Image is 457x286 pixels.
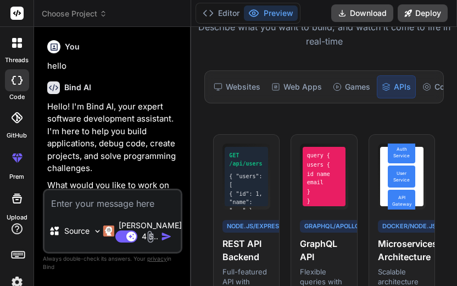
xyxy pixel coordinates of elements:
[388,166,415,188] div: User Service
[387,144,421,163] span: View Prompt
[222,237,270,263] h4: REST API Backend
[309,144,343,163] span: View Prompt
[300,220,364,233] div: GraphQL/Apollo
[9,92,25,102] label: code
[331,4,393,22] button: Download
[398,4,448,22] button: Deploy
[64,226,90,237] p: Source
[42,8,107,19] span: Choose Project
[147,255,167,262] span: privacy
[209,75,265,98] div: Websites
[229,172,264,189] div: { "users": [
[300,237,348,263] h4: GraphQL API
[222,220,287,233] div: Node.js/Express
[198,5,244,21] button: Editor
[144,230,157,243] img: attachment
[9,172,24,182] label: prem
[161,231,172,242] img: icon
[103,226,114,237] img: Claude 4 Sonnet
[377,75,416,98] div: APIs
[198,20,450,48] p: Describe what you want to build, and watch it come to life in real-time
[388,190,415,212] div: API Gateway
[378,237,426,263] h4: Microservices Architecture
[43,254,182,272] p: Always double-check its answers. Your in Bind
[231,144,266,163] span: View Prompt
[307,197,342,205] div: }
[65,41,80,52] h6: You
[378,220,441,233] div: Docker/Node.js
[244,5,298,21] button: Preview
[93,227,102,236] img: Pick Models
[7,131,27,140] label: GitHub
[328,75,375,98] div: Games
[267,75,326,98] div: Web Apps
[64,82,91,93] h6: Bind AI
[229,190,264,215] div: { "id": 1, "name": "..." }
[5,56,29,65] label: threads
[307,170,342,186] div: id name email
[47,101,180,175] p: Hello! I'm Bind AI, your expert software development assistant. I'm here to help you build applic...
[307,188,342,196] div: }
[47,179,180,204] p: What would you like to work on [DATE]? I can help you with:
[7,213,27,222] label: Upload
[47,60,180,73] p: hello
[119,220,182,242] p: [PERSON_NAME] 4 S..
